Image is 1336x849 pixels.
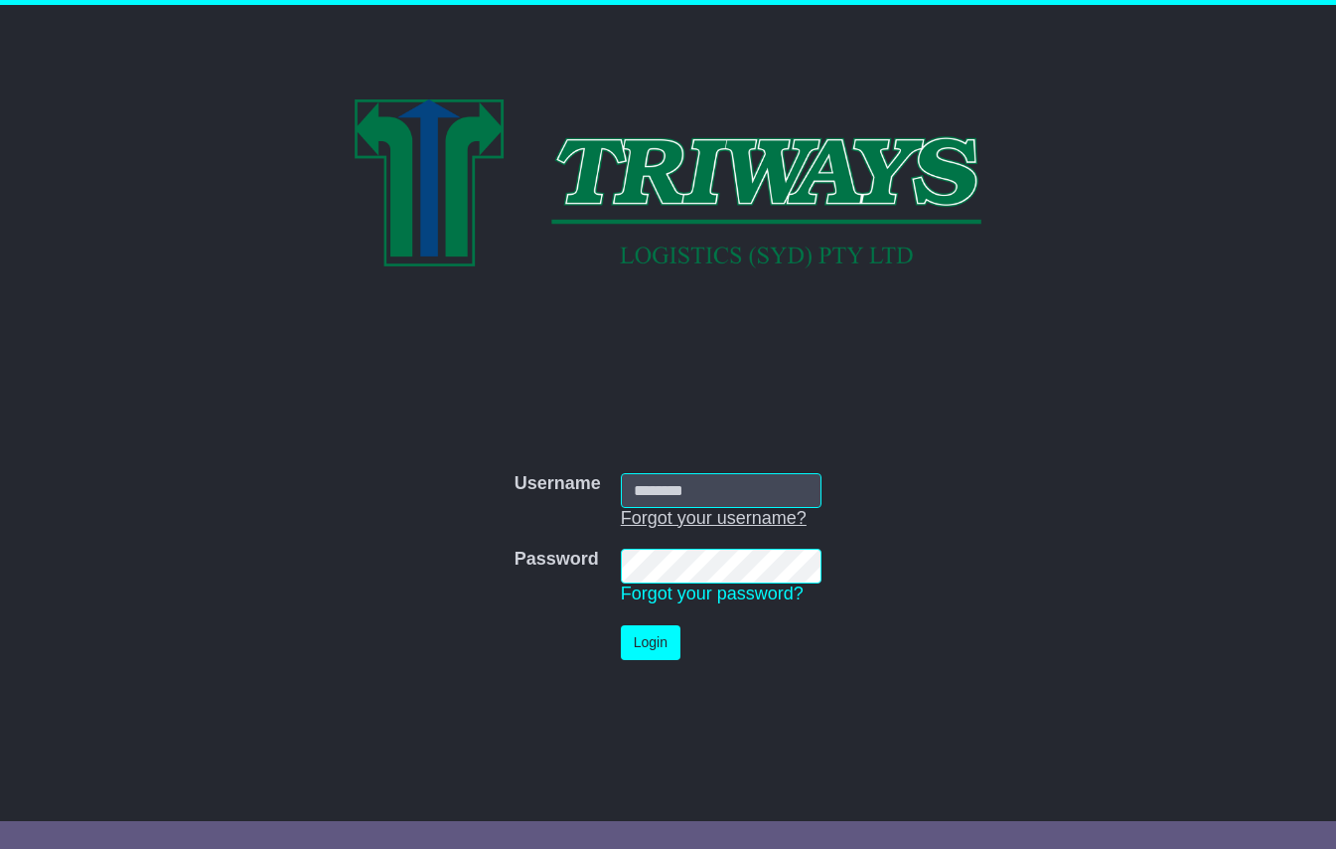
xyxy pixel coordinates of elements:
[621,508,807,528] a: Forgot your username?
[621,584,804,603] a: Forgot your password?
[621,625,680,660] button: Login
[515,473,601,495] label: Username
[355,99,980,268] img: Triways Logistics SYD PTY LTD
[515,549,599,571] label: Password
